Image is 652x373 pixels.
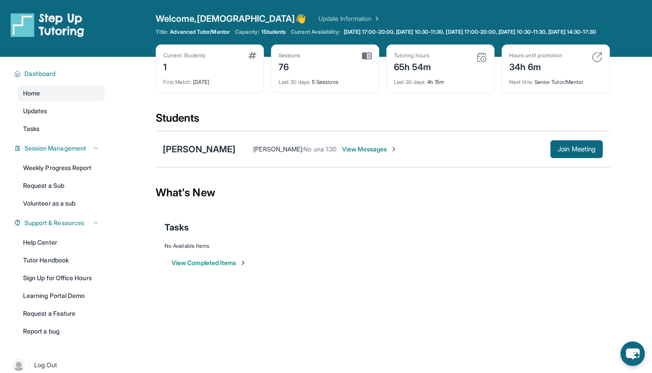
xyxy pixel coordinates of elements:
span: Next title : [509,79,533,85]
a: Request a Sub [18,178,105,194]
span: First Match : [163,79,192,85]
span: Home [23,89,40,98]
button: Join Meeting [550,140,603,158]
button: chat-button [621,341,645,366]
img: card [476,52,487,63]
div: Sessions [279,52,301,59]
button: View Completed Items [172,258,247,267]
a: Home [18,85,105,101]
button: Support & Resources [21,218,99,227]
span: [PERSON_NAME] : [253,145,303,153]
div: 76 [279,59,301,73]
div: 34h 6m [509,59,562,73]
img: card [362,52,372,60]
span: Dashboard [24,69,56,78]
a: Tutor Handbook [18,252,105,268]
div: 65h 54m [394,59,432,73]
span: Last 30 days : [279,79,310,85]
span: | [28,360,31,370]
span: [DATE] 17:00-20:00, [DATE] 10:30-11:30, [DATE] 17:00-20:00, [DATE] 10:30-11:30, [DATE] 14:30-17:30 [344,28,597,36]
img: logo [11,12,84,37]
span: Session Management [24,144,86,153]
span: Title: [156,28,168,36]
span: Last 30 days : [394,79,426,85]
div: [PERSON_NAME] [163,143,236,155]
img: Chevron Right [372,14,381,23]
span: Tasks [165,221,189,234]
div: Senior Tutor/Mentor [509,73,602,86]
a: Update Information [318,14,381,23]
div: Current Students [163,52,205,59]
span: Join Meeting [558,147,596,152]
a: [DATE] 17:00-20:00, [DATE] 10:30-11:30, [DATE] 17:00-20:00, [DATE] 10:30-11:30, [DATE] 14:30-17:30 [342,28,598,36]
a: Request a Feature [18,306,105,321]
a: Updates [18,103,105,119]
span: Welcome, [DEMOGRAPHIC_DATA] 👋 [156,12,306,25]
div: No Available Items [165,242,601,250]
img: user-img [12,359,25,371]
a: Tasks [18,121,105,137]
span: Advanced Tutor/Mentor [170,28,229,36]
div: Students [156,111,610,131]
span: 1 Students [261,28,286,36]
a: Learning Portal Demo [18,288,105,304]
div: 5 Sessions [279,73,372,86]
div: What's New [156,173,610,212]
img: card [592,52,602,63]
img: Chevron-Right [390,146,397,153]
button: Session Management [21,144,99,153]
div: 4h 15m [394,73,487,86]
span: Capacity: [235,28,259,36]
span: View Messages [342,145,397,154]
span: No una 1:30 [303,145,337,153]
a: Volunteer as a sub [18,195,105,211]
div: Hours until promotion [509,52,562,59]
img: card [248,52,256,59]
a: Help Center [18,234,105,250]
span: Updates [23,107,47,115]
a: Report a bug [18,323,105,339]
span: Log Out [34,361,57,369]
div: Tutoring hours [394,52,432,59]
div: [DATE] [163,73,256,86]
a: Sign Up for Office Hours [18,270,105,286]
span: Tasks [23,124,39,133]
span: Support & Resources [24,218,84,227]
button: Dashboard [21,69,99,78]
a: Weekly Progress Report [18,160,105,176]
span: Current Availability: [291,28,340,36]
div: 1 [163,59,205,73]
